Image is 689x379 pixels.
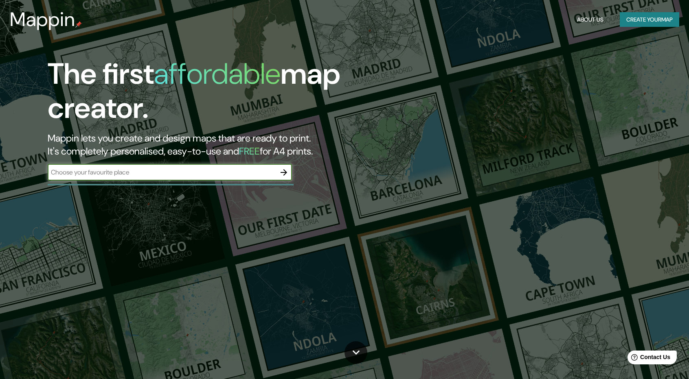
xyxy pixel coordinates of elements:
h1: affordable [154,55,281,93]
h1: The first map creator. [48,57,392,132]
h3: Mappin [10,8,75,31]
h2: Mappin lets you create and design maps that are ready to print. It's completely personalised, eas... [48,132,392,158]
h5: FREE [239,145,260,157]
input: Choose your favourite place [48,168,276,177]
button: Create yourmap [620,12,679,27]
button: About Us [574,12,607,27]
iframe: Help widget launcher [617,347,680,370]
img: mappin-pin [75,21,82,28]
